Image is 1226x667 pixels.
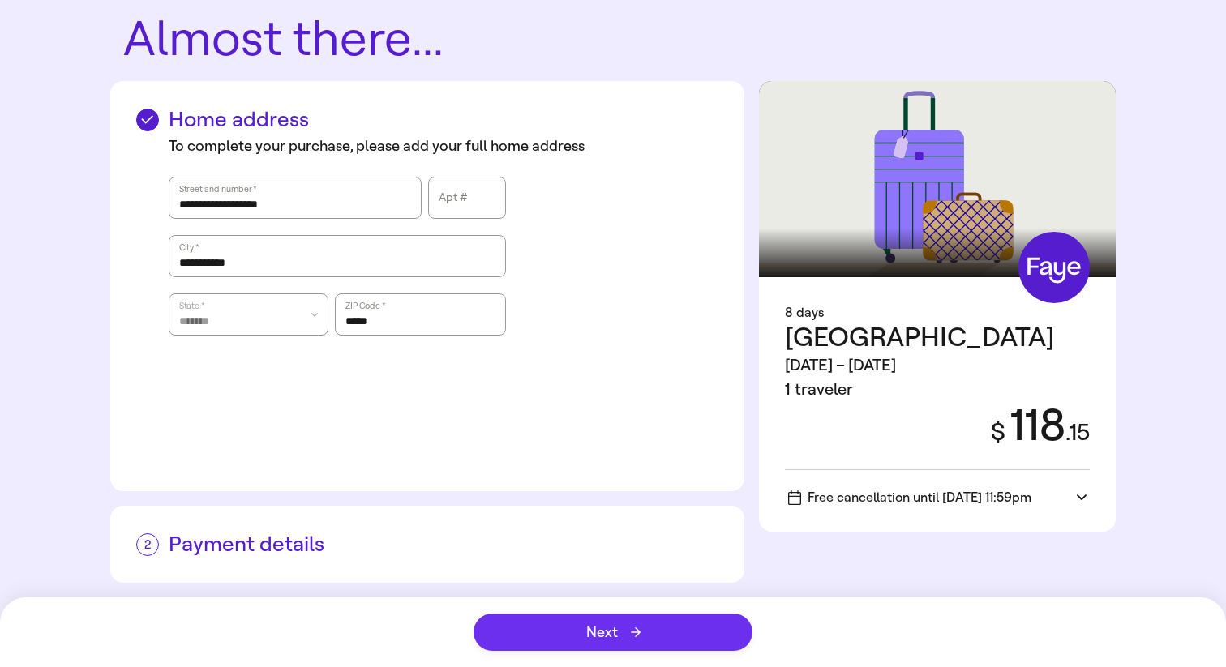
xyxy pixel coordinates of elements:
[439,179,495,216] input: Apartment number
[788,490,1031,505] span: Free cancellation until [DATE] 11:59pm
[136,532,718,557] h2: Payment details
[586,625,641,639] span: Next
[991,417,1005,447] span: $
[169,135,718,157] div: To complete your purchase, please add your full home address
[123,14,1116,65] h1: Almost there...
[178,239,200,255] label: City
[179,179,411,216] input: Street and number
[1065,419,1090,446] span: . 15
[785,321,1055,353] span: [GEOGRAPHIC_DATA]
[178,181,258,197] label: Street and number
[785,378,1055,402] div: 1 traveler
[785,353,1055,378] div: [DATE] – [DATE]
[136,107,718,132] h2: Home address
[971,402,1090,450] div: 118
[785,303,1090,323] div: 8 days
[178,297,206,314] label: State
[344,297,387,314] label: ZIP Code
[474,614,752,651] button: Next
